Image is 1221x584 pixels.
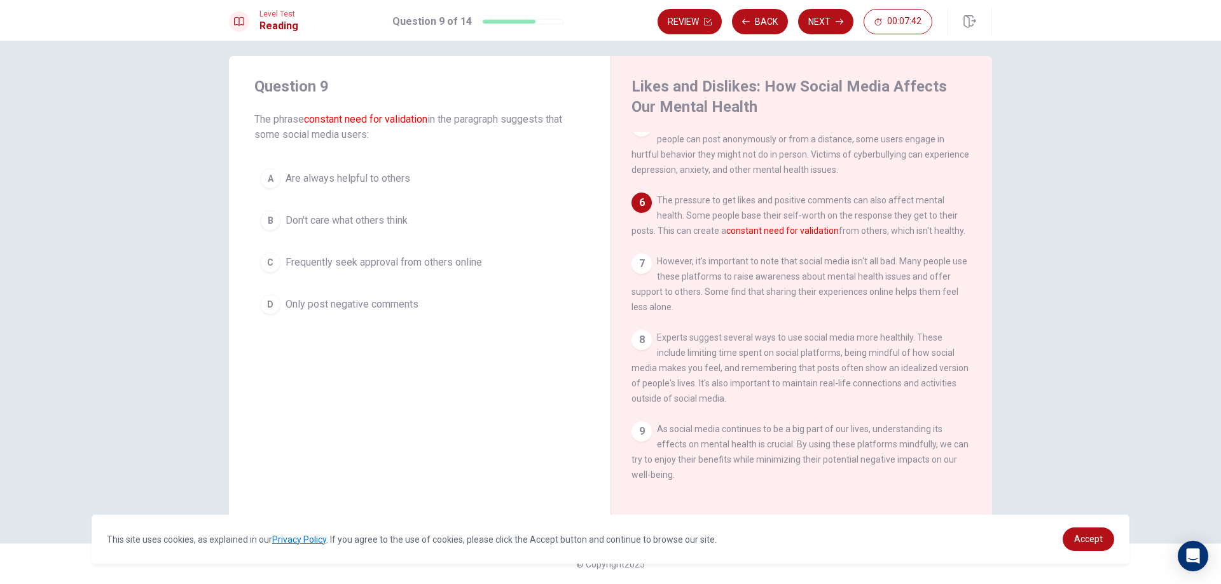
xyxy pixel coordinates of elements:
[732,9,788,34] button: Back
[631,195,965,236] span: The pressure to get likes and positive comments can also affect mental health. Some people base t...
[260,294,280,315] div: D
[1074,534,1103,544] span: Accept
[259,10,298,18] span: Level Test
[631,421,652,442] div: 9
[254,76,585,97] h4: Question 9
[631,76,969,117] h4: Likes and Dislikes: How Social Media Affects Our Mental Health
[1063,527,1114,551] a: dismiss cookie message
[392,14,472,29] h1: Question 9 of 14
[259,18,298,34] h1: Reading
[887,17,921,27] span: 00:07:42
[260,168,280,189] div: A
[254,163,585,194] button: AAre always helpful to others
[107,534,717,545] span: This site uses cookies, as explained in our . If you agree to the use of cookies, please click th...
[631,332,969,404] span: Experts suggest several ways to use social media more healthily. These include limiting time spen...
[864,9,932,34] button: 00:07:42
[1178,541,1208,571] div: Open Intercom Messenger
[798,9,853,34] button: Next
[576,559,645,569] span: © Copyright 2025
[286,297,418,312] span: Only post negative comments
[631,424,969,480] span: As social media continues to be a big part of our lives, understanding its effects on mental heal...
[631,193,652,213] div: 6
[254,289,585,320] button: DOnly post negative comments
[286,213,408,228] span: Don't care what others think
[631,254,652,274] div: 7
[92,515,1129,564] div: cookieconsent
[254,112,585,142] span: The phrase in the paragraph suggests that some social media users:
[286,255,482,270] span: Frequently seek approval from others online
[304,113,427,125] font: constant need for validation
[631,256,967,312] span: However, it's important to note that social media isn't all bad. Many people use these platforms ...
[658,9,722,34] button: Review
[631,330,652,350] div: 8
[260,210,280,231] div: B
[286,171,410,186] span: Are always helpful to others
[254,247,585,278] button: CFrequently seek approval from others online
[254,205,585,236] button: BDon't care what others think
[272,534,326,545] a: Privacy Policy
[260,252,280,273] div: C
[726,226,839,236] font: constant need for validation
